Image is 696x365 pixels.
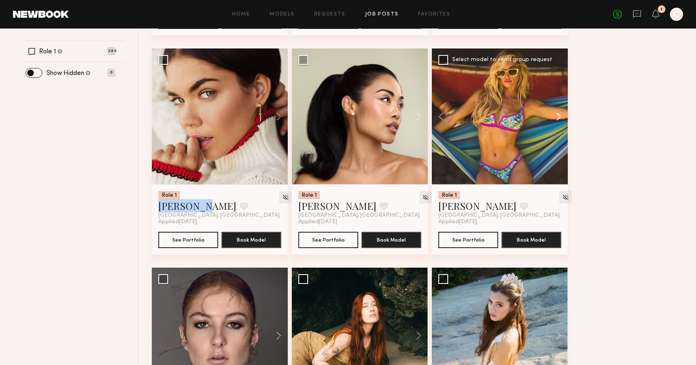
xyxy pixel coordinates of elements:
[562,194,569,201] img: Unhide Model
[438,199,517,212] a: [PERSON_NAME]
[298,219,421,225] div: Applied [DATE]
[39,48,56,55] label: Role 1
[158,232,218,248] button: See Portfolio
[418,12,450,17] a: Favorites
[501,236,561,243] a: Book Model
[438,191,460,199] div: Role 1
[661,7,663,12] div: 1
[670,8,683,21] a: C
[269,12,294,17] a: Models
[314,12,346,17] a: Requests
[232,12,250,17] a: Home
[365,12,399,17] a: Job Posts
[438,219,561,225] div: Applied [DATE]
[298,191,320,199] div: Role 1
[422,194,429,201] img: Unhide Model
[361,232,421,248] button: Book Model
[298,232,358,248] button: See Portfolio
[158,212,280,219] span: [GEOGRAPHIC_DATA], [GEOGRAPHIC_DATA]
[298,212,420,219] span: [GEOGRAPHIC_DATA], [GEOGRAPHIC_DATA]
[298,199,376,212] a: [PERSON_NAME]
[221,236,281,243] a: Book Model
[501,232,561,248] button: Book Model
[158,199,236,212] a: [PERSON_NAME]
[282,194,289,201] img: Unhide Model
[452,57,552,63] div: Select model to send group request
[107,69,115,77] p: 0
[438,232,498,248] button: See Portfolio
[158,191,180,199] div: Role 1
[361,236,421,243] a: Book Model
[46,70,84,77] label: Show Hidden
[438,212,560,219] span: [GEOGRAPHIC_DATA], [GEOGRAPHIC_DATA]
[158,219,281,225] div: Applied [DATE]
[221,232,281,248] button: Book Model
[107,47,115,55] p: 284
